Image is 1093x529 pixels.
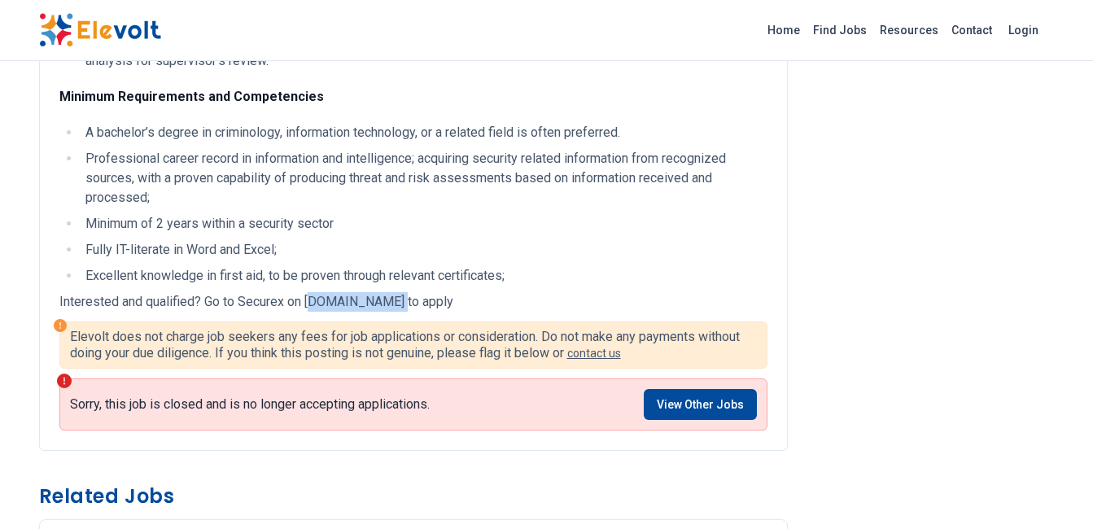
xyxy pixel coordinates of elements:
a: contact us [567,347,621,360]
a: Home [761,17,807,43]
p: Interested and qualified? Go to Securex on [DOMAIN_NAME] to apply [59,292,767,312]
li: A bachelor’s degree in criminology, information technology, or a related field is often preferred. [81,123,767,142]
li: Excellent knowledge in first aid, to be proven through relevant certificates; [81,266,767,286]
li: Fully IT-literate in Word and Excel; [81,240,767,260]
li: Minimum of 2 years within a security sector [81,214,767,234]
a: Login [999,14,1048,46]
li: Professional career record in information and intelligence; acquiring security related informatio... [81,149,767,208]
iframe: Chat Widget [1012,451,1093,529]
a: Contact [945,17,999,43]
h3: Related Jobs [39,483,788,509]
a: Resources [873,17,945,43]
p: Elevolt does not charge job seekers any fees for job applications or consideration. Do not make a... [70,329,757,361]
p: Sorry, this job is closed and is no longer accepting applications. [70,396,430,413]
a: Find Jobs [807,17,873,43]
img: Elevolt [39,13,161,47]
a: View Other Jobs [644,389,757,420]
strong: Minimum Requirements and Competencies [59,89,324,104]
